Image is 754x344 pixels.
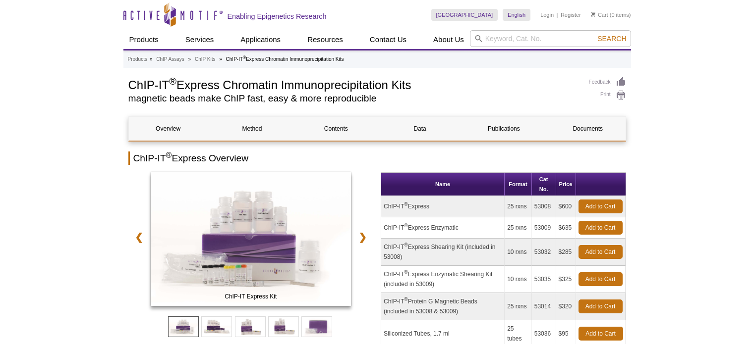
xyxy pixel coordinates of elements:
button: Search [594,34,629,43]
li: | [557,9,558,21]
a: Login [540,11,554,18]
a: Method [213,117,291,141]
h2: ChIP-IT Express Overview [128,151,626,165]
a: Add to Cart [579,299,623,313]
input: Keyword, Cat. No. [470,30,631,47]
td: 53035 [532,266,556,293]
a: [GEOGRAPHIC_DATA] [431,9,498,21]
a: Add to Cart [579,272,623,286]
td: 10 rxns [505,239,532,266]
h2: Enabling Epigenetics Research [228,12,327,21]
sup: ® [166,151,172,159]
td: $600 [556,196,576,217]
sup: ® [404,242,407,247]
a: Register [561,11,581,18]
a: Data [380,117,459,141]
td: 53009 [532,217,556,239]
img: Your Cart [591,12,595,17]
td: ChIP-IT Express Shearing Kit (included in 53008) [381,239,505,266]
a: Add to Cart [579,199,623,213]
sup: ® [404,201,407,207]
sup: ® [404,296,407,302]
li: (0 items) [591,9,631,21]
td: ChIP-IT Express Enzymatic Shearing Kit (included in 53009) [381,266,505,293]
td: $325 [556,266,576,293]
td: 53014 [532,293,556,320]
td: ChIP-IT Express Enzymatic [381,217,505,239]
td: 53032 [532,239,556,266]
td: ChIP-IT Express [381,196,505,217]
img: ChIP-IT Express Kit [151,172,351,306]
td: ChIP-IT Protein G Magnetic Beads (included in 53008 & 53009) [381,293,505,320]
a: English [503,9,530,21]
a: Cart [591,11,608,18]
sup: ® [169,76,176,87]
li: ChIP-IT Express Chromatin Immunoprecipitation Kits [226,56,344,62]
a: Add to Cart [579,245,623,259]
td: 10 rxns [505,266,532,293]
h1: ChIP-IT Express Chromatin Immunoprecipitation Kits [128,77,579,92]
a: Applications [234,30,287,49]
li: » [188,56,191,62]
sup: ® [404,223,407,228]
span: Search [597,35,626,43]
a: Resources [301,30,349,49]
td: 53008 [532,196,556,217]
th: Price [556,173,576,196]
span: ChIP-IT Express Kit [153,292,349,301]
a: Publications [464,117,543,141]
a: ❮ [128,226,150,248]
td: 25 rxns [505,217,532,239]
th: Format [505,173,532,196]
a: ChIP-IT Express Kit [151,172,351,309]
h2: magnetic beads make ChIP fast, easy & more reproducible [128,94,579,103]
a: Add to Cart [579,327,623,341]
th: Name [381,173,505,196]
a: Contact Us [364,30,412,49]
td: $285 [556,239,576,266]
td: 25 rxns [505,293,532,320]
td: $320 [556,293,576,320]
td: $635 [556,217,576,239]
a: About Us [427,30,470,49]
sup: ® [243,55,246,60]
a: ❯ [352,226,373,248]
a: Print [589,90,626,101]
th: Cat No. [532,173,556,196]
a: Add to Cart [579,221,623,235]
sup: ® [404,269,407,275]
a: Overview [129,117,208,141]
a: Contents [296,117,375,141]
a: Documents [548,117,627,141]
a: ChIP Assays [156,55,184,64]
a: Products [128,55,147,64]
a: ChIP Kits [195,55,216,64]
a: Products [123,30,165,49]
li: » [150,56,153,62]
a: Services [179,30,220,49]
a: Feedback [589,77,626,88]
li: » [219,56,222,62]
td: 25 rxns [505,196,532,217]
